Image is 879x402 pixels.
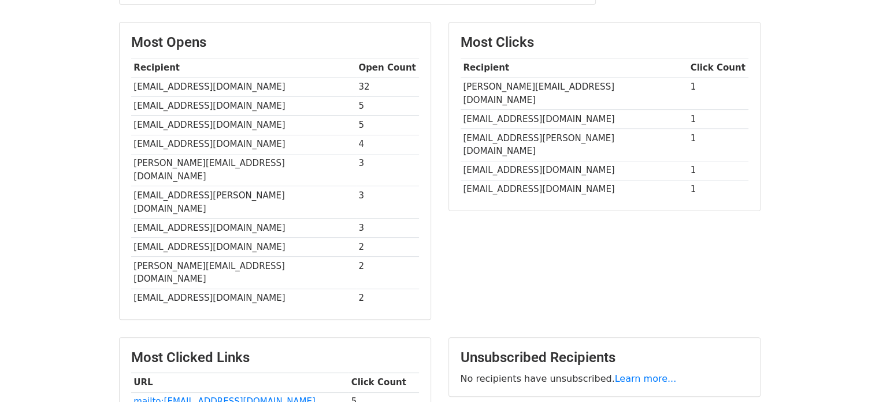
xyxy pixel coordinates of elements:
[461,373,748,385] p: No recipients have unsubscribed.
[131,349,419,366] h3: Most Clicked Links
[356,289,419,308] td: 2
[131,289,356,308] td: [EMAIL_ADDRESS][DOMAIN_NAME]
[356,257,419,289] td: 2
[131,373,348,392] th: URL
[131,34,419,51] h3: Most Opens
[688,78,748,110] td: 1
[131,78,356,97] td: [EMAIL_ADDRESS][DOMAIN_NAME]
[131,218,356,237] td: [EMAIL_ADDRESS][DOMAIN_NAME]
[356,58,419,78] th: Open Count
[131,154,356,186] td: [PERSON_NAME][EMAIL_ADDRESS][DOMAIN_NAME]
[356,78,419,97] td: 32
[348,373,419,392] th: Click Count
[688,58,748,78] th: Click Count
[356,154,419,186] td: 3
[356,218,419,237] td: 3
[356,116,419,135] td: 5
[356,186,419,219] td: 3
[461,58,688,78] th: Recipient
[461,180,688,199] td: [EMAIL_ADDRESS][DOMAIN_NAME]
[356,237,419,256] td: 2
[688,128,748,161] td: 1
[821,346,879,402] iframe: Chat Widget
[131,257,356,289] td: [PERSON_NAME][EMAIL_ADDRESS][DOMAIN_NAME]
[461,128,688,161] td: [EMAIL_ADDRESS][PERSON_NAME][DOMAIN_NAME]
[131,58,356,78] th: Recipient
[615,373,677,384] a: Learn more...
[461,109,688,128] td: [EMAIL_ADDRESS][DOMAIN_NAME]
[461,161,688,180] td: [EMAIL_ADDRESS][DOMAIN_NAME]
[356,135,419,154] td: 4
[461,78,688,110] td: [PERSON_NAME][EMAIL_ADDRESS][DOMAIN_NAME]
[688,180,748,199] td: 1
[131,186,356,219] td: [EMAIL_ADDRESS][PERSON_NAME][DOMAIN_NAME]
[461,34,748,51] h3: Most Clicks
[356,97,419,116] td: 5
[131,237,356,256] td: [EMAIL_ADDRESS][DOMAIN_NAME]
[131,97,356,116] td: [EMAIL_ADDRESS][DOMAIN_NAME]
[688,161,748,180] td: 1
[688,109,748,128] td: 1
[131,116,356,135] td: [EMAIL_ADDRESS][DOMAIN_NAME]
[461,349,748,366] h3: Unsubscribed Recipients
[131,135,356,154] td: [EMAIL_ADDRESS][DOMAIN_NAME]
